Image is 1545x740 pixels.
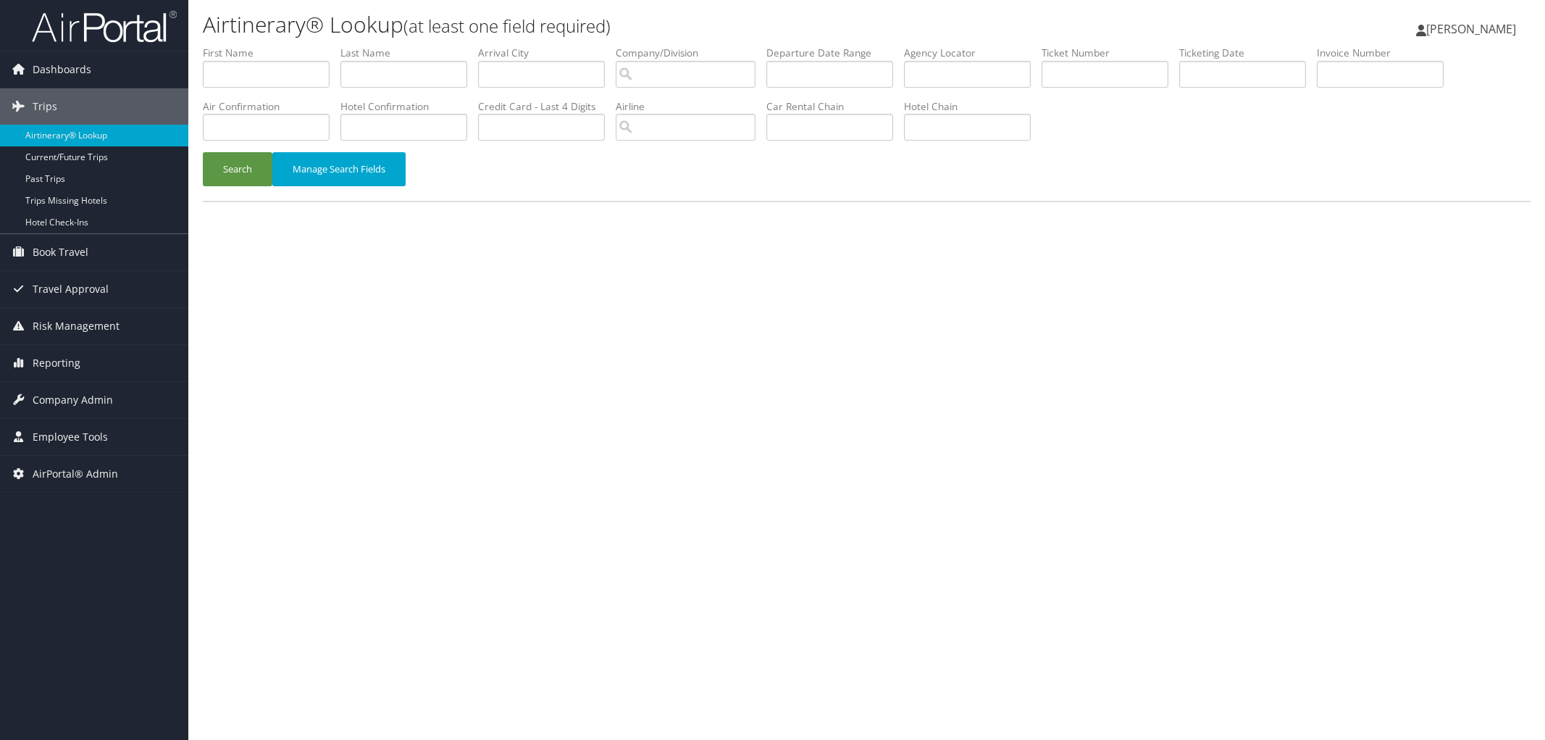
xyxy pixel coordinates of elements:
label: Departure Date Range [766,46,904,60]
label: Car Rental Chain [766,99,904,114]
label: Ticketing Date [1179,46,1317,60]
span: [PERSON_NAME] [1426,21,1516,37]
img: airportal-logo.png [32,9,177,43]
span: Travel Approval [33,271,109,307]
label: Hotel Confirmation [340,99,478,114]
span: Trips [33,88,57,125]
label: Last Name [340,46,478,60]
label: Airline [616,99,766,114]
span: Employee Tools [33,419,108,455]
label: Air Confirmation [203,99,340,114]
label: Agency Locator [904,46,1042,60]
span: Dashboards [33,51,91,88]
span: Book Travel [33,234,88,270]
small: (at least one field required) [403,14,611,38]
label: Credit Card - Last 4 Digits [478,99,616,114]
span: Reporting [33,345,80,381]
a: [PERSON_NAME] [1416,7,1531,51]
label: First Name [203,46,340,60]
span: AirPortal® Admin [33,456,118,492]
label: Arrival City [478,46,616,60]
label: Company/Division [616,46,766,60]
label: Ticket Number [1042,46,1179,60]
h1: Airtinerary® Lookup [203,9,1088,40]
span: Company Admin [33,382,113,418]
button: Search [203,152,272,186]
label: Invoice Number [1317,46,1454,60]
label: Hotel Chain [904,99,1042,114]
button: Manage Search Fields [272,152,406,186]
span: Risk Management [33,308,120,344]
